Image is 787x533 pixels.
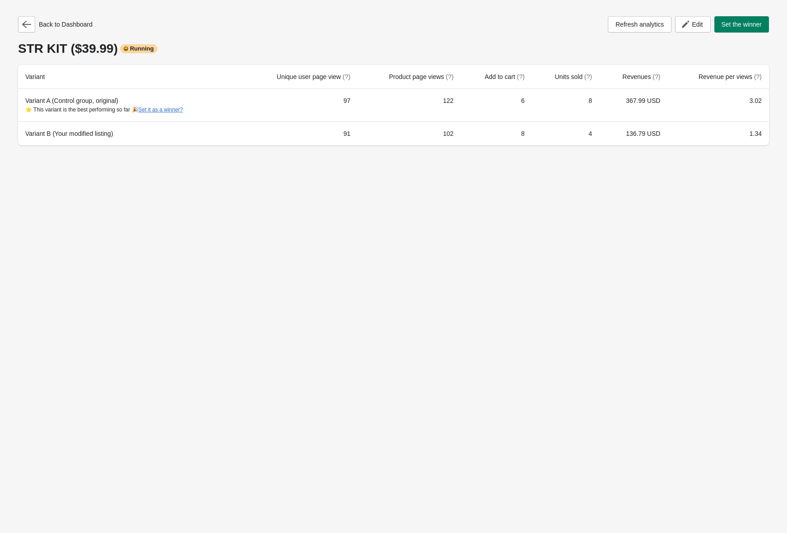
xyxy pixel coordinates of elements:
button: Set the winner [714,16,769,32]
span: Unique user page view [277,73,350,80]
td: 367.99 USD [599,89,667,121]
span: Set the winner [722,21,762,28]
span: Revenues [622,73,660,80]
td: 122 [357,89,461,121]
div: ⭐ This variant is the best performing so far 🎉 [25,105,235,114]
div: Variant A (Control group, original) [25,96,235,114]
button: Set it as a winner? [139,107,183,113]
td: 97 [242,89,357,121]
span: (?) [343,73,350,80]
div: Running [120,44,157,53]
td: 6 [461,89,532,121]
div: Variant B (Your modified listing) [25,129,235,138]
iframe: chat widget [9,497,38,524]
span: Revenue per views [699,73,762,80]
span: Refresh analytics [616,21,664,28]
td: 91 [242,121,357,145]
span: (?) [754,73,762,80]
span: (?) [517,73,524,80]
td: 4 [532,121,599,145]
th: Variant [18,65,242,89]
span: (?) [446,73,454,80]
td: 102 [357,121,461,145]
td: 136.79 USD [599,121,667,145]
div: STR KIT ($39.99) [18,42,769,56]
td: 8 [461,121,532,145]
td: 3.02 [667,89,769,121]
span: Product page views [389,73,454,80]
td: 8 [532,89,599,121]
span: Units sold [555,73,592,80]
span: Add to cart [485,73,525,80]
iframe: chat widget [9,355,171,492]
span: (?) [653,73,660,80]
button: Edit [675,16,710,32]
td: 1.34 [667,121,769,145]
span: (?) [584,73,592,80]
div: Back to Dashboard [18,16,93,32]
span: Edit [692,21,703,28]
button: Refresh analytics [608,16,671,32]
